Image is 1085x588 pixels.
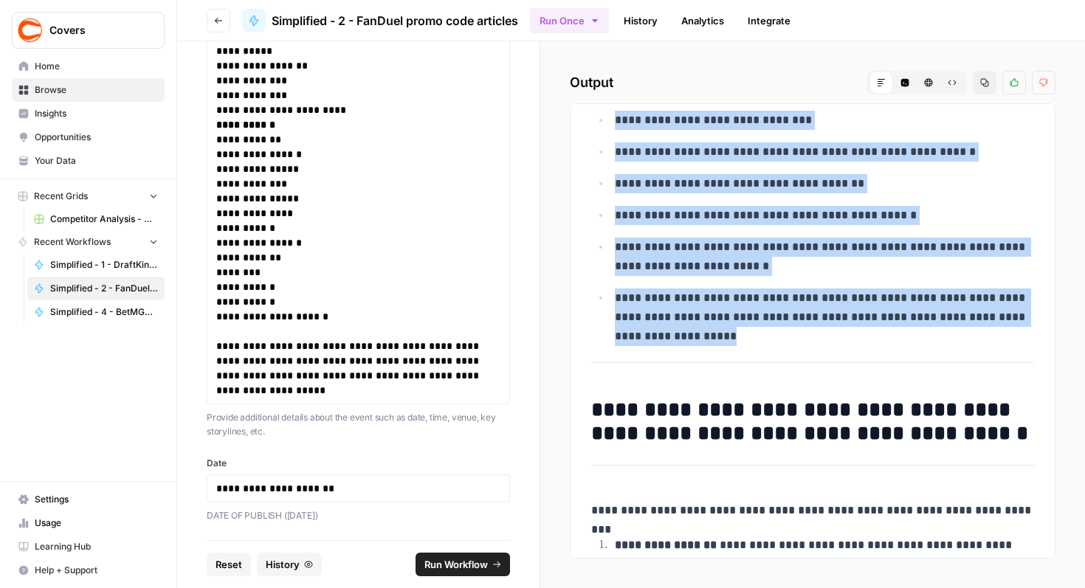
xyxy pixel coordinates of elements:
button: Recent Grids [12,185,165,207]
a: History [615,9,666,32]
a: Browse [12,78,165,102]
span: Recent Workflows [34,235,111,249]
span: Competitor Analysis - URL Specific Grid [50,212,158,226]
a: Analytics [672,9,733,32]
button: History [257,553,322,576]
button: Recent Workflows [12,231,165,253]
a: Home [12,55,165,78]
a: Simplified - 1 - DraftKings promo code articles [27,253,165,277]
button: Help + Support [12,558,165,582]
span: Recent Grids [34,190,88,203]
a: Your Data [12,149,165,173]
span: Simplified - 2 - FanDuel promo code articles [272,12,518,30]
span: Reset [216,557,242,572]
p: Provide additional details about the event such as date, time, venue, key storylines, etc. [207,410,510,439]
span: Simplified - 2 - FanDuel promo code articles [50,282,158,295]
h2: Output [570,71,1055,94]
p: DATE OF PUBLISH ([DATE]) [207,508,510,523]
button: Run Once [530,8,609,33]
a: Settings [12,488,165,511]
span: Home [35,60,158,73]
a: Competitor Analysis - URL Specific Grid [27,207,165,231]
a: Integrate [739,9,799,32]
label: Date [207,457,510,470]
span: Learning Hub [35,540,158,553]
span: Your Data [35,154,158,167]
span: Covers [49,23,139,38]
a: Simplified - 2 - FanDuel promo code articles [27,277,165,300]
a: Simplified - 2 - FanDuel promo code articles [242,9,518,32]
a: Usage [12,511,165,535]
a: Opportunities [12,125,165,149]
button: Workspace: Covers [12,12,165,49]
span: Settings [35,493,158,506]
span: Simplified - 1 - DraftKings promo code articles [50,258,158,271]
span: Help + Support [35,564,158,577]
a: Learning Hub [12,535,165,558]
span: Opportunities [35,131,158,144]
span: Run Workflow [424,557,488,572]
span: Insights [35,107,158,120]
img: Covers Logo [17,17,44,44]
a: Simplified - 4 - BetMGM bonus code articles [27,300,165,324]
button: Reset [207,553,251,576]
button: Run Workflow [416,553,510,576]
a: Insights [12,102,165,125]
span: History [266,557,300,572]
span: Usage [35,516,158,530]
span: Browse [35,83,158,97]
span: Simplified - 4 - BetMGM bonus code articles [50,305,158,319]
